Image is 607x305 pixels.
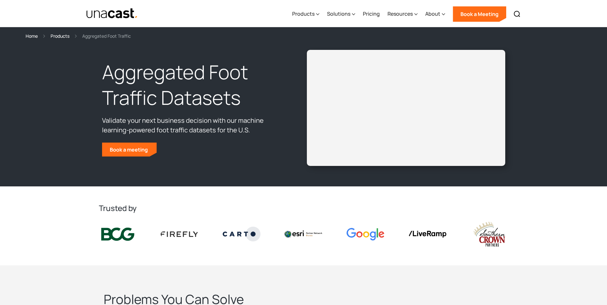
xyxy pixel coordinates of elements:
[284,231,322,238] img: Esri logo
[513,10,521,18] img: Search icon
[470,221,508,247] img: southern crown logo
[425,1,445,27] div: About
[86,8,138,19] a: home
[102,116,283,135] p: Validate your next business decision with our machine learning-powered foot traffic datasets for ...
[82,32,131,40] div: Aggregated Foot Traffic
[292,1,319,27] div: Products
[363,1,380,27] a: Pricing
[327,10,350,18] div: Solutions
[99,226,137,242] img: BCG logo
[102,143,157,157] a: Book a meeting
[86,8,138,19] img: Unacast text logo
[425,10,440,18] div: About
[161,231,198,237] img: Firefly Advertising logo
[327,1,355,27] div: Solutions
[223,227,260,241] img: Carto logo
[51,32,69,40] a: Products
[347,228,384,240] img: Google logo
[387,1,418,27] div: Resources
[99,203,508,213] h2: Trusted by
[409,231,446,238] img: liveramp logo
[26,32,38,40] a: Home
[453,6,506,22] a: Book a Meeting
[292,10,315,18] div: Products
[387,10,413,18] div: Resources
[102,59,283,111] h1: Aggregated Foot Traffic Datasets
